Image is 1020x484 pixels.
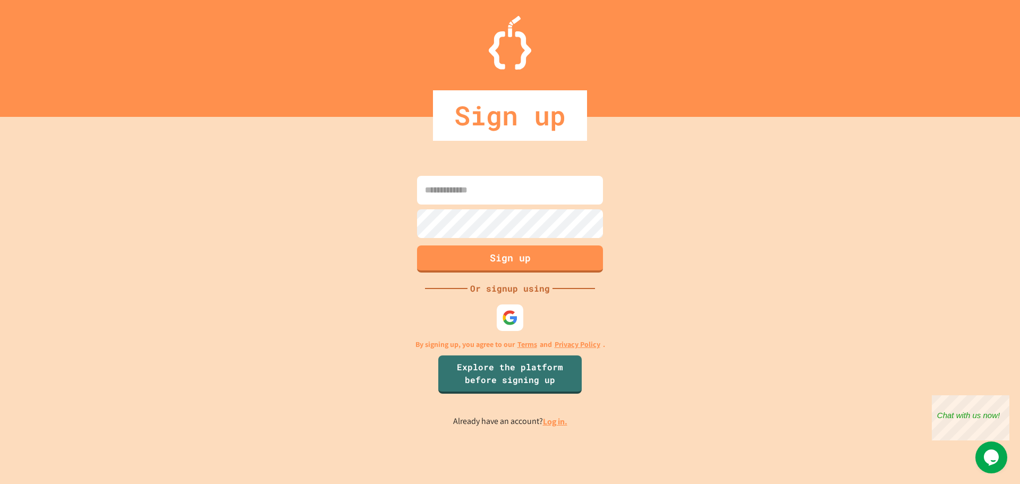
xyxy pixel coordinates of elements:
p: Already have an account? [453,415,567,428]
a: Explore the platform before signing up [438,355,582,394]
p: By signing up, you agree to our and . [415,339,605,350]
div: Sign up [433,90,587,141]
a: Terms [517,339,537,350]
img: Logo.svg [489,16,531,70]
iframe: chat widget [975,441,1009,473]
a: Log in. [543,416,567,427]
button: Sign up [417,245,603,273]
iframe: chat widget [932,395,1009,440]
a: Privacy Policy [555,339,600,350]
div: Or signup using [467,282,552,295]
img: google-icon.svg [502,310,518,326]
